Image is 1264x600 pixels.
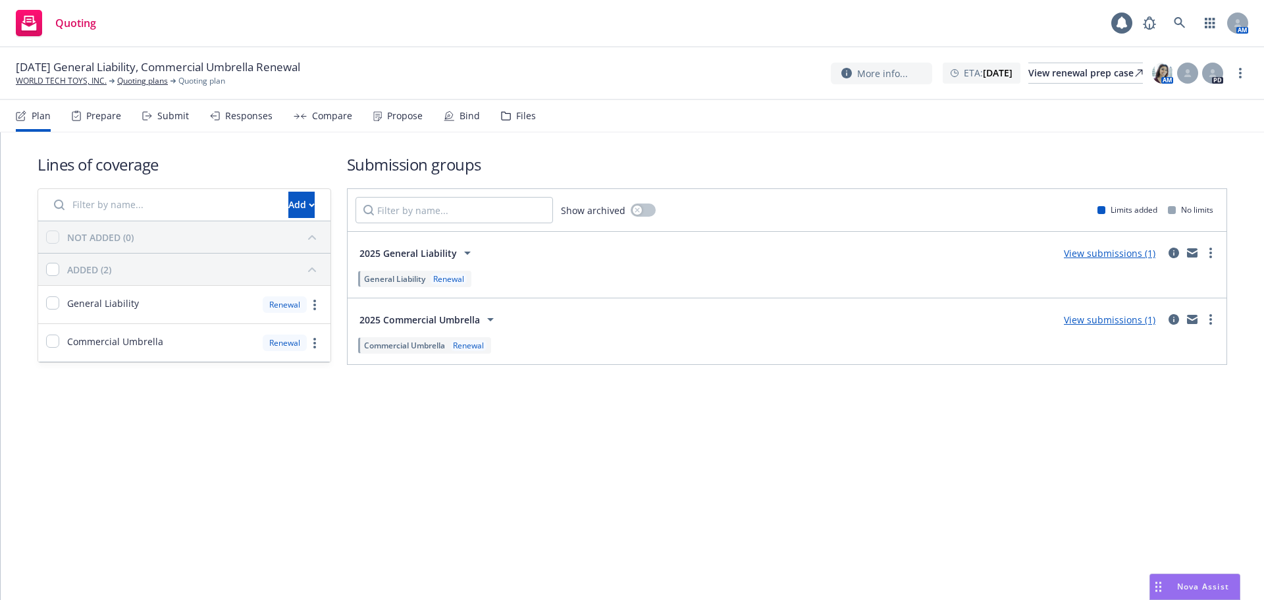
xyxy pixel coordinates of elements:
[312,111,352,121] div: Compare
[355,197,553,223] input: Filter by name...
[460,111,480,121] div: Bind
[86,111,121,121] div: Prepare
[831,63,932,84] button: More info...
[1166,312,1182,327] a: circleInformation
[1232,65,1248,81] a: more
[1028,63,1143,83] div: View renewal prep case
[225,111,273,121] div: Responses
[983,67,1013,79] strong: [DATE]
[1149,574,1240,600] button: Nova Assist
[1028,63,1143,84] a: View renewal prep case
[857,67,908,80] span: More info...
[16,59,300,75] span: [DATE] General Liability, Commercial Umbrella Renewal
[431,273,467,285] div: Renewal
[1197,10,1223,36] a: Switch app
[307,297,323,313] a: more
[1167,10,1193,36] a: Search
[32,111,51,121] div: Plan
[964,66,1013,80] span: ETA :
[1064,314,1155,326] a: View submissions (1)
[1168,204,1213,215] div: No limits
[561,204,625,217] span: Show archived
[1097,204,1157,215] div: Limits added
[67,227,323,248] button: NOT ADDED (0)
[263,296,307,313] div: Renewal
[1184,245,1200,261] a: mail
[516,111,536,121] div: Files
[364,340,445,351] span: Commercial Umbrella
[387,111,423,121] div: Propose
[450,340,487,351] div: Renewal
[355,240,479,266] button: 2025 General Liability
[38,153,331,175] h1: Lines of coverage
[359,313,480,327] span: 2025 Commercial Umbrella
[288,192,315,218] button: Add
[67,296,139,310] span: General Liability
[288,192,315,217] div: Add
[67,259,323,280] button: ADDED (2)
[67,263,111,277] div: ADDED (2)
[359,246,457,260] span: 2025 General Liability
[1152,63,1173,84] img: photo
[364,273,425,285] span: General Liability
[46,192,280,218] input: Filter by name...
[178,75,225,87] span: Quoting plan
[347,153,1227,175] h1: Submission groups
[55,18,96,28] span: Quoting
[307,335,323,351] a: more
[1203,312,1219,327] a: more
[67,231,134,244] div: NOT ADDED (0)
[263,335,307,351] div: Renewal
[1166,245,1182,261] a: circleInformation
[67,335,163,348] span: Commercial Umbrella
[1150,574,1167,599] div: Drag to move
[1136,10,1163,36] a: Report a Bug
[11,5,101,41] a: Quoting
[355,306,502,333] button: 2025 Commercial Umbrella
[16,75,107,87] a: WORLD TECH TOYS, INC.
[1184,312,1200,327] a: mail
[1203,245,1219,261] a: more
[1177,581,1229,592] span: Nova Assist
[157,111,189,121] div: Submit
[1064,247,1155,259] a: View submissions (1)
[117,75,168,87] a: Quoting plans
